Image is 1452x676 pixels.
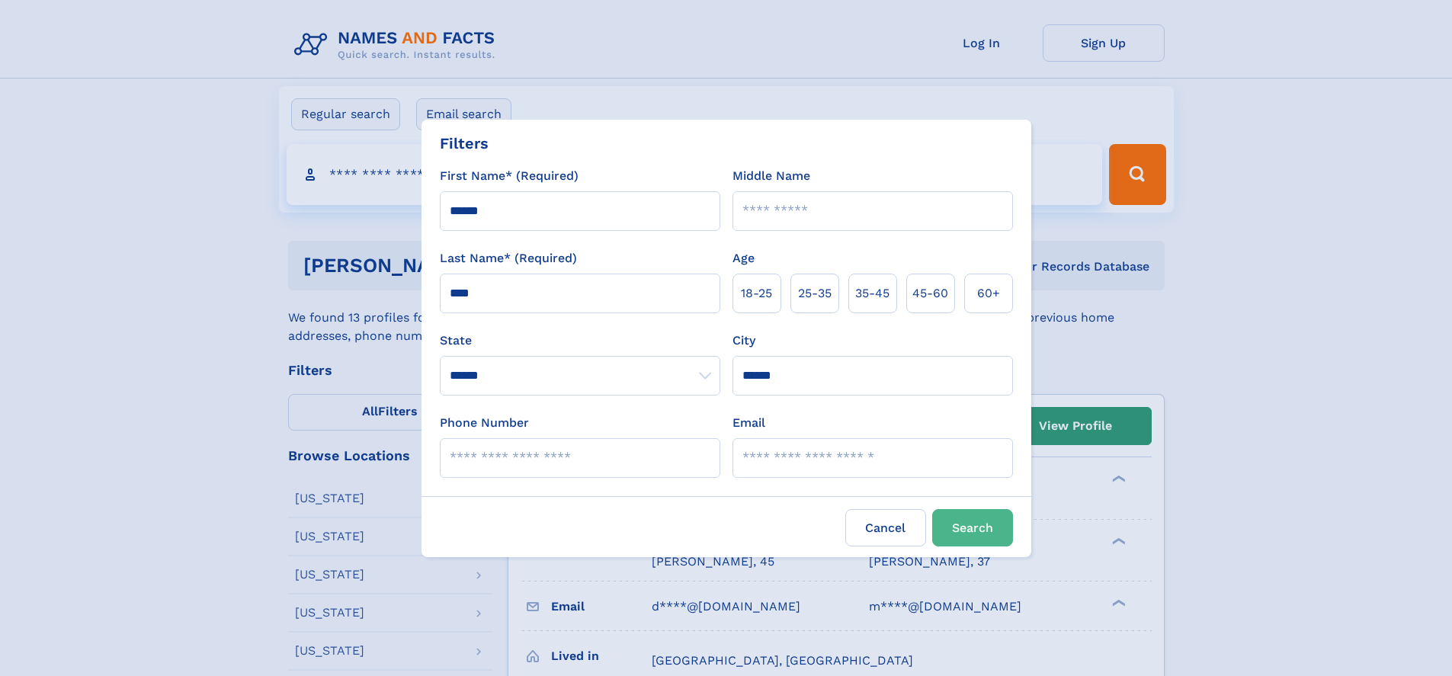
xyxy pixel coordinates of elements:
[440,167,579,185] label: First Name* (Required)
[977,284,1000,303] span: 60+
[732,167,810,185] label: Middle Name
[912,284,948,303] span: 45‑60
[440,414,529,432] label: Phone Number
[932,509,1013,546] button: Search
[440,332,720,350] label: State
[732,332,755,350] label: City
[845,509,926,546] label: Cancel
[741,284,772,303] span: 18‑25
[732,249,755,268] label: Age
[440,249,577,268] label: Last Name* (Required)
[732,414,765,432] label: Email
[798,284,832,303] span: 25‑35
[855,284,889,303] span: 35‑45
[440,132,489,155] div: Filters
